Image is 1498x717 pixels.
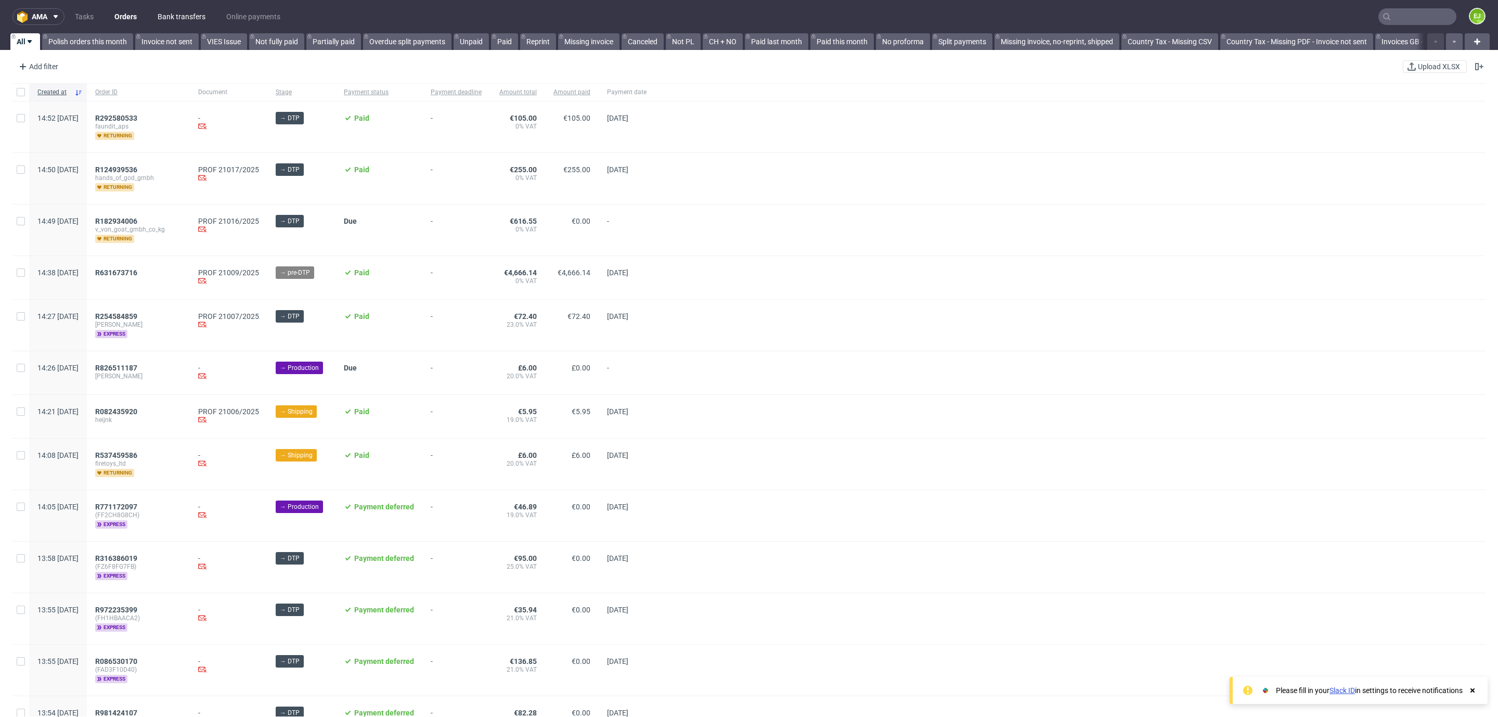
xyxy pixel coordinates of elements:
span: → DTP [280,312,300,321]
span: R316386019 [95,554,137,562]
a: R826511187 [95,364,139,372]
span: 14:26 [DATE] [37,364,79,372]
span: Payment deferred [354,554,414,562]
span: 14:21 [DATE] [37,407,79,416]
span: £6.00 [518,364,537,372]
span: €0.00 [572,606,590,614]
span: Paid [354,312,369,321]
span: → DTP [280,165,300,174]
a: Invoice not sent [135,33,199,50]
span: Payment deadline [431,88,482,97]
span: R981424107 [95,709,137,717]
a: R254584859 [95,312,139,321]
span: 14:08 [DATE] [37,451,79,459]
a: Overdue split payments [363,33,451,50]
span: → Shipping [280,407,313,416]
span: → Shipping [280,451,313,460]
span: R082435920 [95,407,137,416]
div: - [198,554,259,572]
span: 14:27 [DATE] [37,312,79,321]
span: [DATE] [607,114,628,122]
a: PROF 21016/2025 [198,217,259,225]
span: Payment deferred [354,503,414,511]
span: R254584859 [95,312,137,321]
span: €105.00 [510,114,537,122]
span: - [431,217,482,243]
span: [DATE] [607,451,628,459]
span: ama [32,13,47,20]
span: R182934006 [95,217,137,225]
a: Not PL [666,33,701,50]
a: R182934006 [95,217,139,225]
span: €72.40 [514,312,537,321]
span: €0.00 [572,217,590,225]
span: Stage [276,88,327,97]
a: R316386019 [95,554,139,562]
span: express [95,330,127,338]
a: PROF 21009/2025 [198,268,259,277]
div: - [198,503,259,521]
a: Unpaid [454,33,489,50]
span: 14:52 [DATE] [37,114,79,122]
span: 21.0% VAT [498,665,537,674]
span: €82.28 [514,709,537,717]
a: All [10,33,40,50]
a: Country Tax - Missing PDF - Invoice not sent [1220,33,1373,50]
a: Reprint [520,33,556,50]
a: Online payments [220,8,287,25]
a: R082435920 [95,407,139,416]
a: Missing invoice [558,33,619,50]
span: €255.00 [510,165,537,174]
span: - [431,165,482,191]
a: PROF 21017/2025 [198,165,259,174]
a: R972235399 [95,606,139,614]
span: €4,666.14 [504,268,537,277]
a: Bank transfers [151,8,212,25]
span: returning [95,469,134,477]
a: Invoices GB - Missing Spreadsheet [1375,33,1498,50]
span: 20.0% VAT [498,372,537,380]
span: Paid [354,407,369,416]
span: (FH1HBAACA2) [95,614,182,622]
a: No proforma [876,33,930,50]
span: [PERSON_NAME] [95,372,182,380]
a: Not fully paid [249,33,304,50]
span: 13:54 [DATE] [37,709,79,717]
span: 25.0% VAT [498,562,537,571]
span: [DATE] [607,503,628,511]
span: - [431,503,482,529]
a: R124939536 [95,165,139,174]
span: → DTP [280,605,300,614]
span: €0.00 [572,657,590,665]
span: Amount total [498,88,537,97]
span: Due [344,364,357,372]
span: 13:55 [DATE] [37,606,79,614]
a: R086530170 [95,657,139,665]
span: 14:05 [DATE] [37,503,79,511]
span: express [95,520,127,529]
span: R292580533 [95,114,137,122]
div: Please fill in your in settings to receive notifications [1276,685,1463,696]
a: Partially paid [306,33,361,50]
span: Paid [354,451,369,459]
span: Payment deferred [354,606,414,614]
a: R771172097 [95,503,139,511]
span: - [607,217,647,243]
a: CH + NO [703,33,743,50]
span: (FZ6F8FG7FB) [95,562,182,571]
span: - [431,657,482,683]
a: PROF 21006/2025 [198,407,259,416]
span: express [95,572,127,580]
a: VIES Issue [201,33,247,50]
span: €0.00 [572,554,590,562]
a: R537459586 [95,451,139,459]
img: Slack [1260,685,1271,696]
span: R537459586 [95,451,137,459]
a: PROF 21007/2025 [198,312,259,321]
span: [DATE] [607,709,628,717]
span: 13:55 [DATE] [37,657,79,665]
span: Amount paid [553,88,590,97]
span: Paid [354,114,369,122]
span: £6.00 [518,451,537,459]
span: €0.00 [572,709,590,717]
